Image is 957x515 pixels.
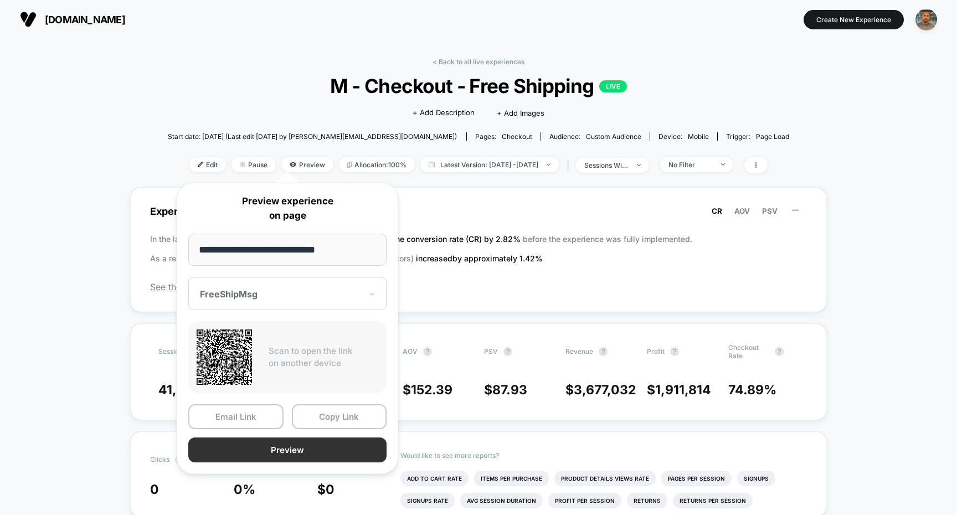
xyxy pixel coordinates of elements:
span: Page Load [756,132,789,141]
span: Start date: [DATE] (Last edit [DATE] by [PERSON_NAME][EMAIL_ADDRESS][DOMAIN_NAME]) [168,132,457,141]
button: ? [775,347,784,356]
span: Preview [281,157,333,172]
span: Custom Audience [586,132,641,141]
span: + Add Description [413,107,475,119]
p: Scan to open the link on another device [269,345,378,370]
button: ? [670,347,679,356]
p: Preview experience on page [188,194,387,223]
div: sessions with impression [584,161,629,169]
img: end [547,163,550,166]
span: 74.89 % [728,382,776,398]
button: ? [423,347,432,356]
button: [DOMAIN_NAME] [17,11,128,28]
span: Device: [650,132,717,141]
img: ppic [915,9,937,30]
span: Experience Summary (Conversion Rate) [150,199,807,224]
li: Pages Per Session [661,471,732,486]
li: Product Details Views Rate [554,471,656,486]
span: $ [317,482,335,497]
p: Would like to see more reports? [400,451,807,460]
span: AOV [403,347,418,356]
span: [DOMAIN_NAME] [45,14,125,25]
span: 0 % [234,482,255,497]
span: 3,677,032 [574,382,636,398]
li: Profit Per Session [548,493,621,508]
span: + Add Images [497,109,544,117]
span: 0 [326,482,335,497]
span: Allocation: 100% [339,157,415,172]
span: PSV [484,347,498,356]
button: CR [708,206,726,216]
span: Latest Version: [DATE] - [DATE] [420,157,559,172]
img: end [637,164,641,166]
img: calendar [429,162,435,167]
span: Revenue [565,347,593,356]
button: PSV [759,206,781,216]
span: CR [712,207,722,215]
span: Edit [189,157,226,172]
span: 152.39 [411,382,452,398]
span: Clicks [150,455,169,463]
span: | [564,157,576,173]
span: PSV [762,207,778,215]
div: Trigger: [726,132,789,141]
img: rebalance [347,162,352,168]
span: Checkout Rate [728,343,769,360]
li: Returns [627,493,667,508]
span: 1,911,814 [655,382,711,398]
button: Preview [188,437,387,462]
button: Copy Link [292,404,387,429]
img: end [240,162,245,167]
span: mobile [688,132,709,141]
span: checkout [502,132,532,141]
span: 0 [150,482,159,497]
span: $ [484,382,527,398]
div: No Filter [668,161,713,169]
a: < Back to all live experiences [433,58,524,66]
button: ? [503,347,512,356]
span: $ [647,382,711,398]
div: Audience: [549,132,641,141]
img: edit [198,162,203,167]
img: end [721,163,725,166]
li: Add To Cart Rate [400,471,469,486]
span: Pause [231,157,276,172]
p: In the latest A/B test (run for 29 days), before the experience was fully implemented. As a resul... [150,229,807,268]
li: Avg Session Duration [460,493,543,508]
button: Email Link [188,404,284,429]
span: AOV [734,207,750,215]
button: ppic [912,8,940,31]
span: Sessions [158,347,186,356]
li: Returns Per Session [673,493,753,508]
button: ? [599,347,608,356]
span: See the latest version of the report [150,281,807,292]
span: increased by approximately 1.42 % [416,254,543,263]
li: Items Per Purchase [474,471,549,486]
p: LIVE [599,80,627,92]
span: $ [565,382,636,398]
li: Signups [737,471,775,486]
span: M - Checkout - Free Shipping [199,74,758,97]
img: Visually logo [20,11,37,28]
button: AOV [731,206,753,216]
span: Profit [647,347,665,356]
li: Signups Rate [400,493,455,508]
span: 87.93 [492,382,527,398]
div: Pages: [475,132,532,141]
button: Create New Experience [804,10,904,29]
span: $ [403,382,452,398]
span: 41,816 [158,382,198,398]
